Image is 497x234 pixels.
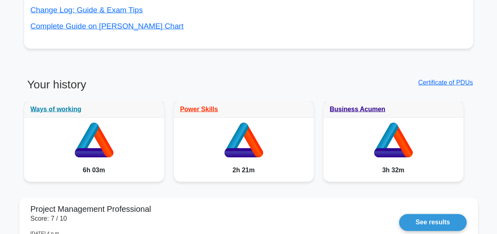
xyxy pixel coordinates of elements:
[330,106,386,113] a: Business Acumen
[174,159,314,182] div: 2h 21m
[31,106,82,113] a: Ways of working
[180,106,218,113] a: Power Skills
[31,22,184,30] a: Complete Guide on [PERSON_NAME] Chart
[399,214,466,231] a: See results
[418,79,473,86] a: Certificate of PDUs
[31,6,143,14] a: Change Log: Guide & Exam Tips
[324,159,464,182] div: 3h 32m
[24,159,164,182] div: 6h 03m
[24,78,244,98] h3: Your history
